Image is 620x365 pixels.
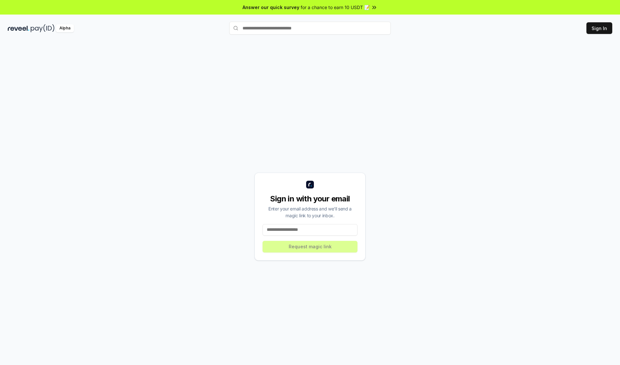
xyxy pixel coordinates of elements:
div: Alpha [56,24,74,32]
span: Answer our quick survey [243,4,299,11]
img: logo_small [306,181,314,188]
img: reveel_dark [8,24,29,32]
img: pay_id [31,24,55,32]
div: Sign in with your email [263,194,357,204]
div: Enter your email address and we’ll send a magic link to your inbox. [263,205,357,219]
button: Sign In [586,22,612,34]
span: for a chance to earn 10 USDT 📝 [301,4,370,11]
